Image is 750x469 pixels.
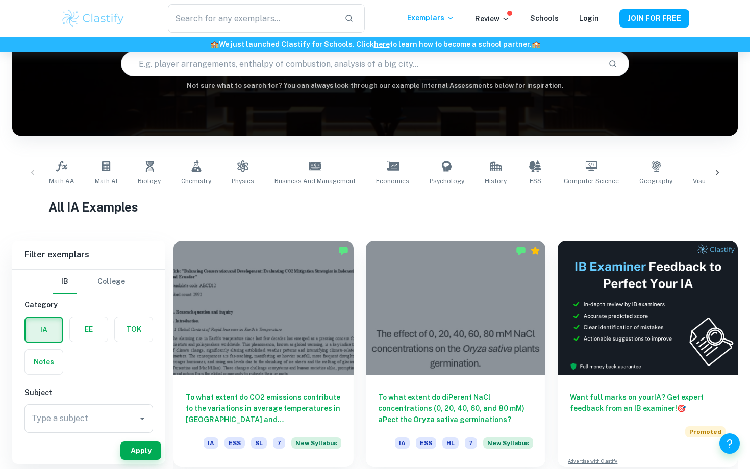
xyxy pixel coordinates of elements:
button: IB [53,270,77,294]
input: E.g. player arrangements, enthalpy of combustion, analysis of a big city... [121,49,599,78]
a: here [374,40,390,48]
div: Filter type choice [53,270,125,294]
a: Advertise with Clastify [568,458,617,465]
h6: To what extent do CO2 emissions contribute to the variations in average temperatures in [GEOGRAPH... [186,392,341,425]
p: Exemplars [407,12,455,23]
span: Biology [138,176,161,186]
h6: Not sure what to search for? You can always look through our example Internal Assessments below f... [12,81,738,91]
a: To what extent do CO2 emissions contribute to the variations in average temperatures in [GEOGRAPH... [173,241,354,467]
span: Physics [232,176,254,186]
span: ESS [416,437,436,449]
button: College [97,270,125,294]
button: EE [70,317,108,342]
img: Clastify logo [61,8,126,29]
span: Geography [639,176,672,186]
span: History [485,176,507,186]
span: 🏫 [532,40,540,48]
span: Business and Management [274,176,356,186]
span: New Syllabus [291,437,341,449]
span: SL [251,437,267,449]
button: IA [26,318,62,342]
button: TOK [115,317,153,342]
p: Review [475,13,510,24]
h6: We just launched Clastify for Schools. Click to learn how to become a school partner. [2,39,748,50]
button: Notes [25,350,63,374]
button: Search [604,55,621,72]
span: Math AI [95,176,117,186]
button: Apply [120,441,161,460]
img: Marked [516,246,526,256]
span: New Syllabus [483,437,533,449]
h6: Want full marks on your IA ? Get expert feedback from an IB examiner! [570,392,726,414]
img: Marked [338,246,348,256]
a: Want full marks on yourIA? Get expert feedback from an IB examiner!PromotedAdvertise with Clastify [558,241,738,467]
span: Psychology [430,176,464,186]
span: Chemistry [181,176,211,186]
input: Search for any exemplars... [168,4,336,33]
img: Thumbnail [558,241,738,375]
span: Math AA [49,176,74,186]
a: Schools [530,14,559,22]
span: 7 [273,437,285,449]
div: Starting from the May 2026 session, the ESS IA requirements have changed. We created this exempla... [291,437,341,455]
span: IA [204,437,218,449]
span: Computer Science [564,176,619,186]
h6: To what extent do diPerent NaCl concentrations (0, 20, 40, 60, and 80 mM) aPect the Oryza sativa ... [378,392,534,425]
span: 7 [465,437,477,449]
h6: Category [24,299,153,310]
div: Premium [530,246,540,256]
h6: Filter exemplars [12,241,165,269]
span: 🎯 [677,404,686,412]
span: 🏫 [210,40,219,48]
button: Open [135,411,149,426]
h1: All IA Examples [48,198,702,216]
div: Starting from the May 2026 session, the ESS IA requirements have changed. We created this exempla... [483,437,533,455]
span: IA [395,437,410,449]
button: JOIN FOR FREE [619,9,689,28]
span: ESS [530,176,541,186]
button: Help and Feedback [719,433,740,454]
span: Economics [376,176,409,186]
a: Login [579,14,599,22]
span: HL [442,437,459,449]
a: To what extent do diPerent NaCl concentrations (0, 20, 40, 60, and 80 mM) aPect the Oryza sativa ... [366,241,546,467]
h6: Subject [24,387,153,398]
span: Promoted [685,426,726,437]
span: ESS [224,437,245,449]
